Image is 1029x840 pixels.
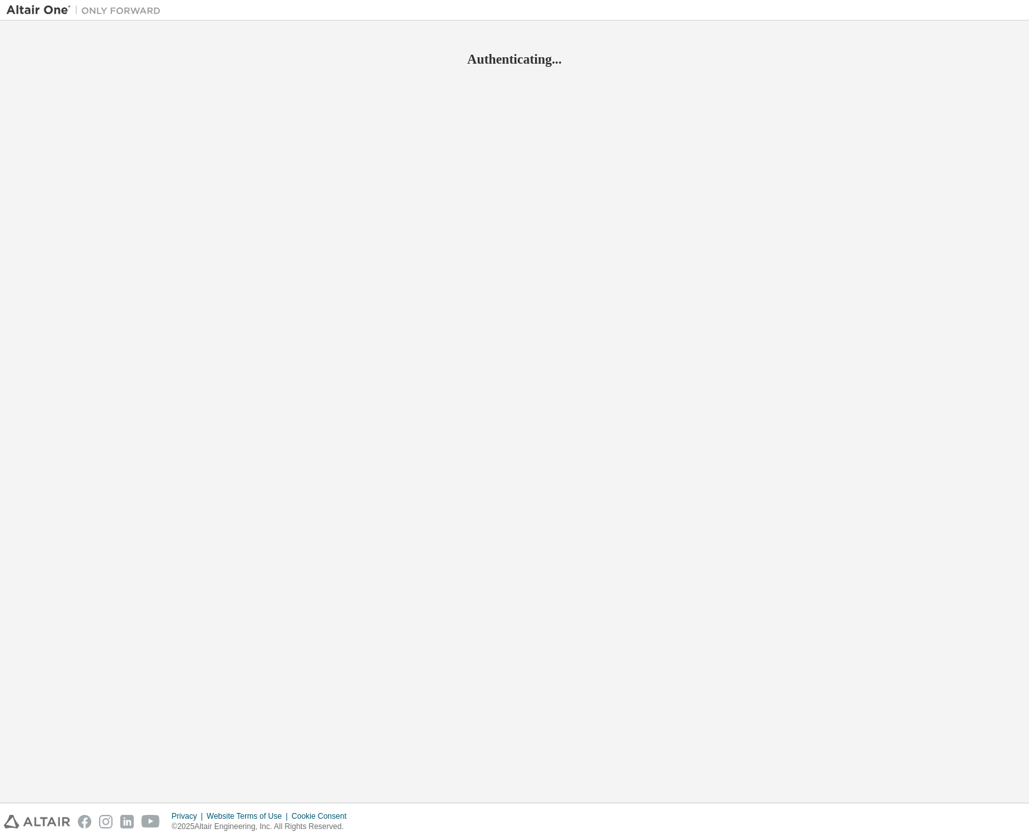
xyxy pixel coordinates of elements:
p: © 2025 Altair Engineering, Inc. All Rights Reserved. [172,821,354,832]
div: Privacy [172,811,206,821]
img: youtube.svg [141,815,160,828]
img: altair_logo.svg [4,815,70,828]
div: Website Terms of Use [206,811,291,821]
img: Altair One [6,4,167,17]
img: linkedin.svg [120,815,134,828]
img: facebook.svg [78,815,91,828]
h2: Authenticating... [6,51,1023,68]
img: instagram.svg [99,815,113,828]
div: Cookie Consent [291,811,354,821]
